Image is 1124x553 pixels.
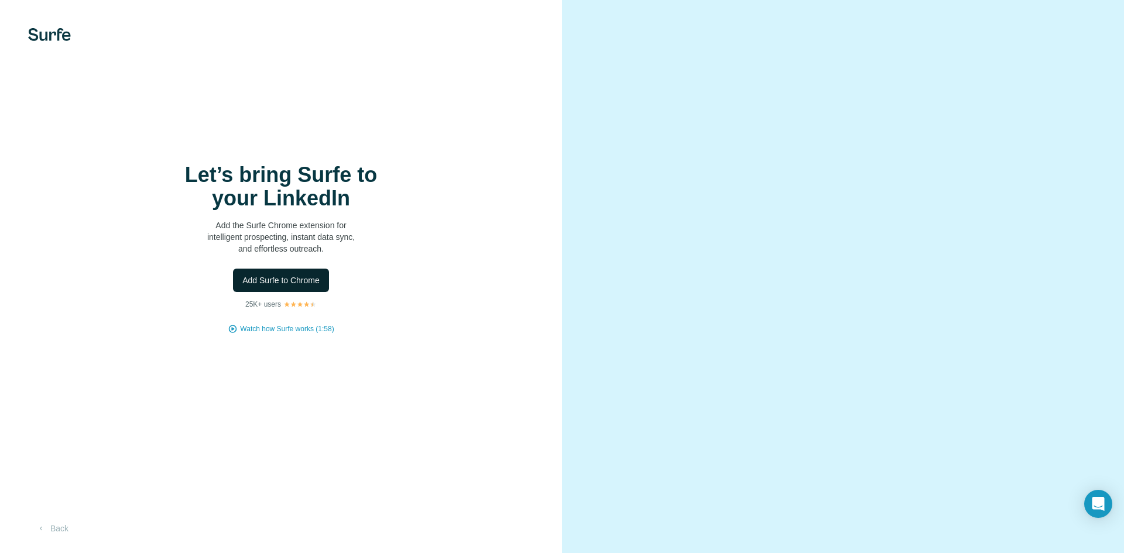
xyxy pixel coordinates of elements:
[233,269,329,292] button: Add Surfe to Chrome
[28,28,71,41] img: Surfe's logo
[164,163,398,210] h1: Let’s bring Surfe to your LinkedIn
[245,299,281,310] p: 25K+ users
[1084,490,1112,518] div: Open Intercom Messenger
[283,301,317,308] img: Rating Stars
[164,219,398,255] p: Add the Surfe Chrome extension for intelligent prospecting, instant data sync, and effortless out...
[242,274,320,286] span: Add Surfe to Chrome
[28,518,77,539] button: Back
[240,324,334,334] button: Watch how Surfe works (1:58)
